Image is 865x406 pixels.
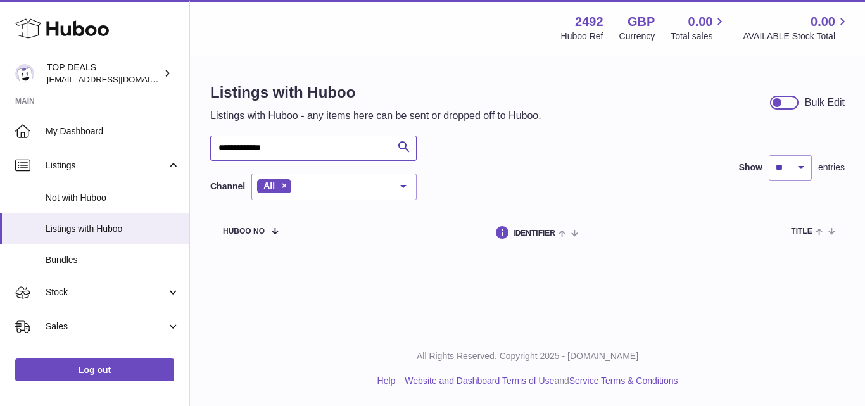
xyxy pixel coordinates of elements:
[791,227,812,236] span: title
[739,162,762,174] label: Show
[46,125,180,137] span: My Dashboard
[818,162,845,174] span: entries
[210,82,541,103] h1: Listings with Huboo
[405,376,554,386] a: Website and Dashboard Terms of Use
[671,13,727,42] a: 0.00 Total sales
[200,350,855,362] p: All Rights Reserved. Copyright 2025 - [DOMAIN_NAME]
[811,13,835,30] span: 0.00
[400,375,678,387] li: and
[210,181,245,193] label: Channel
[47,74,186,84] span: [EMAIL_ADDRESS][DOMAIN_NAME]
[46,254,180,266] span: Bundles
[561,30,603,42] div: Huboo Ref
[671,30,727,42] span: Total sales
[46,286,167,298] span: Stock
[628,13,655,30] strong: GBP
[15,64,34,83] img: sales@powerkhan.co.uk
[46,160,167,172] span: Listings
[223,227,265,236] span: Huboo no
[513,229,555,238] span: identifier
[743,30,850,42] span: AVAILABLE Stock Total
[263,181,275,191] span: All
[47,61,161,86] div: TOP DEALS
[210,109,541,123] p: Listings with Huboo - any items here can be sent or dropped off to Huboo.
[46,192,180,204] span: Not with Huboo
[15,358,174,381] a: Log out
[575,13,603,30] strong: 2492
[46,355,167,367] span: Orders
[688,13,713,30] span: 0.00
[805,96,845,110] div: Bulk Edit
[743,13,850,42] a: 0.00 AVAILABLE Stock Total
[46,223,180,235] span: Listings with Huboo
[377,376,396,386] a: Help
[619,30,655,42] div: Currency
[569,376,678,386] a: Service Terms & Conditions
[46,320,167,333] span: Sales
